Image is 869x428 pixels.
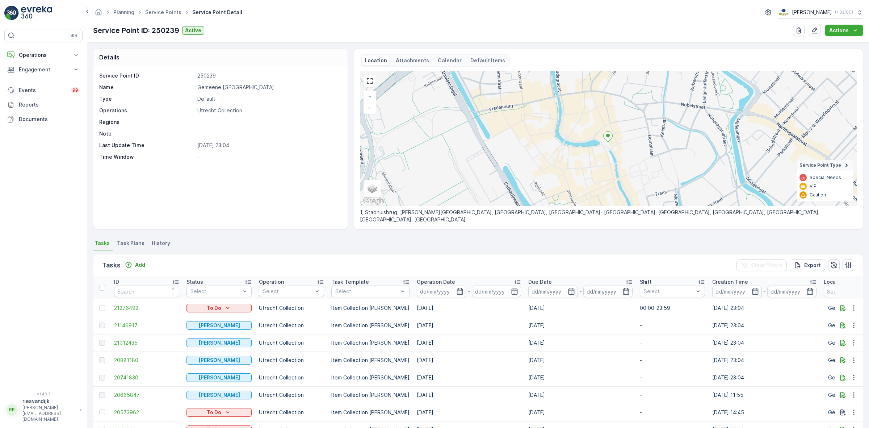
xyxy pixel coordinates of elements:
[145,9,181,15] a: Service Points
[255,369,328,386] td: Utrecht Collection
[198,322,240,329] p: [PERSON_NAME]
[328,369,413,386] td: Item Collection [PERSON_NAME]
[636,386,709,404] td: -
[186,408,252,417] button: To Do
[804,262,821,269] p: Export
[19,87,67,94] p: Events
[640,278,652,286] p: Shift
[328,404,413,421] td: Item Collection [PERSON_NAME]
[328,352,413,369] td: Item Collection [PERSON_NAME]
[114,286,179,297] input: Search
[636,334,709,352] td: -
[197,84,340,91] p: Gemeene [GEOGRAPHIC_DATA]
[114,357,179,364] a: 20881180
[102,260,121,270] p: Tasks
[413,317,525,334] td: [DATE]
[255,352,328,369] td: Utrecht Collection
[99,305,105,311] div: Toggle Row Selected
[93,25,179,36] p: Service Point ID: 250239
[22,398,76,405] p: riesvandijk
[99,72,194,79] p: Service Point ID
[114,322,179,329] a: 21146917
[835,9,853,15] p: ( +02:00 )
[186,338,252,347] button: Geen Afval
[799,162,841,168] span: Service Point Type
[114,391,179,399] a: 20665847
[636,369,709,386] td: -
[525,317,636,334] td: [DATE]
[525,404,636,421] td: [DATE]
[99,53,119,62] p: Details
[579,287,582,296] p: -
[528,278,552,286] p: Due Date
[4,62,83,77] button: Engagement
[122,261,148,269] button: Add
[328,386,413,404] td: Item Collection [PERSON_NAME]
[152,240,170,247] span: History
[825,25,863,36] button: Actions
[186,278,203,286] p: Status
[4,6,19,20] img: logo
[829,27,849,34] p: Actions
[19,66,68,73] p: Engagement
[186,391,252,399] button: Geen Afval
[413,386,525,404] td: [DATE]
[413,352,525,369] td: [DATE]
[472,286,521,297] input: dd/mm/yyyy
[259,278,284,286] p: Operation
[413,404,525,421] td: [DATE]
[21,6,52,20] img: logo_light-DOdMpM7g.png
[197,95,340,103] p: Default
[778,8,789,16] img: basis-logo_rgb2x.png
[468,287,470,296] p: -
[99,340,105,346] div: Toggle Row Selected
[99,392,105,398] div: Toggle Row Selected
[99,95,194,103] p: Type
[362,196,386,206] a: Open this area in Google Maps (opens a new window)
[114,339,179,346] a: 21012435
[197,107,340,114] p: Utrecht Collection
[792,9,832,16] p: [PERSON_NAME]
[197,72,340,79] p: 250239
[19,101,80,108] p: Reports
[583,286,633,297] input: dd/mm/yyyy
[528,286,578,297] input: dd/mm/yyyy
[790,259,825,271] button: Export
[99,323,105,328] div: Toggle Row Selected
[95,240,110,247] span: Tasks
[368,104,371,111] span: −
[712,278,748,286] p: Creation Time
[636,299,709,317] td: 00:00-23:59
[182,26,204,35] button: Active
[255,334,328,352] td: Utrecht Collection
[328,299,413,317] td: Item Collection [PERSON_NAME]
[636,352,709,369] td: -
[4,392,83,396] span: v 1.49.3
[114,374,179,381] a: 20741830
[19,116,80,123] p: Documents
[4,398,83,422] button: RRriesvandijk[PERSON_NAME][EMAIL_ADDRESS][DOMAIN_NAME]
[709,352,820,369] td: [DATE] 23:04
[335,288,398,295] p: Select
[255,299,328,317] td: Utrecht Collection
[417,286,466,297] input: dd/mm/yyyy
[438,57,462,64] p: Calendar
[19,51,68,59] p: Operations
[255,317,328,334] td: Utrecht Collection
[396,57,429,64] p: Attachments
[186,304,252,312] button: To Do
[207,304,221,312] p: To Do
[186,356,252,365] button: Geen Afval
[368,94,371,100] span: +
[4,97,83,112] a: Reports
[186,373,252,382] button: Geen Afval
[751,262,782,269] p: Clear Filters
[99,410,105,415] div: Toggle Row Selected
[778,6,863,19] button: [PERSON_NAME](+02:00)
[709,299,820,317] td: [DATE] 23:04
[99,119,194,126] p: Regions
[362,196,386,206] img: Google
[364,102,375,113] a: Zoom Out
